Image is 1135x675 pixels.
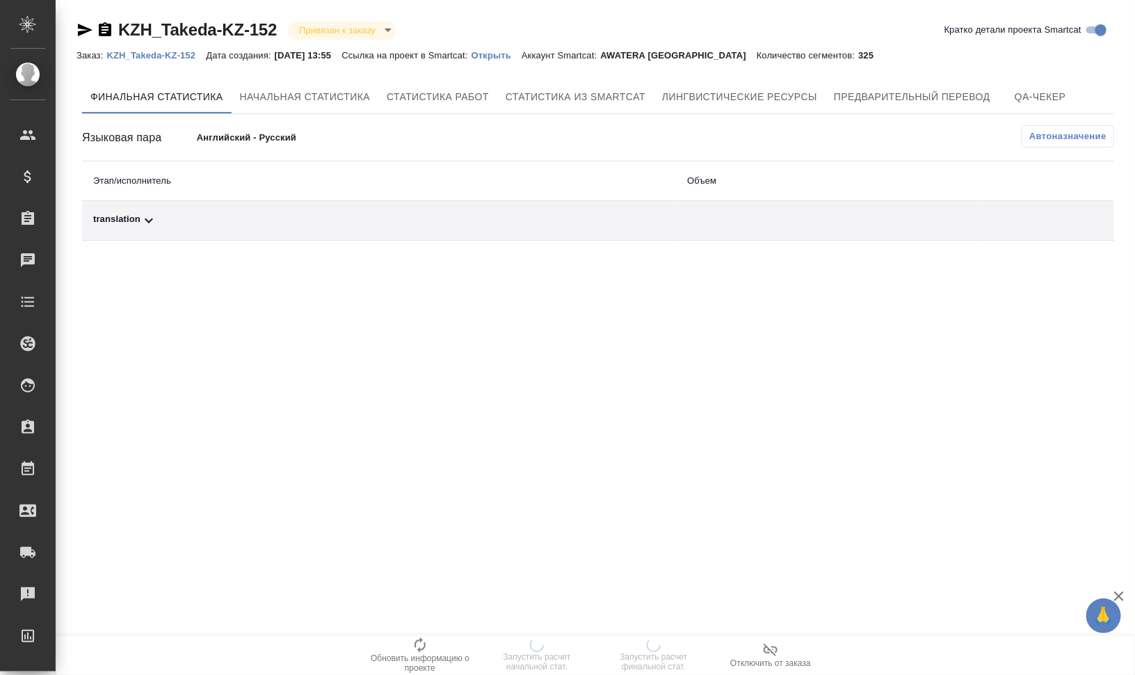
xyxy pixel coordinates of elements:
[387,88,489,106] span: Статистика работ
[604,652,704,672] span: Запустить расчет финальной стат.
[757,50,858,61] p: Количество сегментов:
[370,653,470,673] span: Обновить информацию о проекте
[93,212,665,229] div: Toggle Row Expanded
[106,49,206,61] a: KZH_Takeda-KZ-152
[82,129,197,146] div: Языковая пара
[240,88,371,106] span: Начальная статистика
[506,88,645,106] span: Статистика из Smartcat
[197,131,426,145] p: Английский - Русский
[834,88,990,106] span: Предварительный перевод
[600,50,757,61] p: AWATERA [GEOGRAPHIC_DATA]
[472,49,522,61] a: Открыть
[1022,125,1114,148] button: Автоназначение
[662,88,817,106] span: Лингвистические ресурсы
[106,50,206,61] p: KZH_Takeda-KZ-152
[1029,129,1106,143] span: Автоназначение
[1007,88,1074,106] span: QA-чекер
[295,24,379,36] button: Привязан к заказу
[82,161,676,201] th: Этап/исполнитель
[77,50,106,61] p: Заказ:
[676,161,982,201] th: Объем
[944,23,1081,37] span: Кратко детали проекта Smartcat
[1086,598,1121,633] button: 🙏
[522,50,600,61] p: Аккаунт Smartcat:
[1092,601,1116,630] span: 🙏
[97,22,113,38] button: Скопировать ссылку
[487,652,587,672] span: Запустить расчет начальной стат.
[118,20,277,39] a: KZH_Takeda-KZ-152
[858,50,884,61] p: 325
[362,636,478,675] button: Обновить информацию о проекте
[478,636,595,675] button: Запустить расчет начальной стат.
[712,636,829,675] button: Отключить от заказа
[288,21,396,40] div: Привязан к заказу
[206,50,274,61] p: Дата создания:
[472,50,522,61] p: Открыть
[730,658,811,668] span: Отключить от заказа
[341,50,471,61] p: Ссылка на проект в Smartcat:
[90,88,223,106] span: Финальная статистика
[275,50,342,61] p: [DATE] 13:55
[595,636,712,675] button: Запустить расчет финальной стат.
[77,22,93,38] button: Скопировать ссылку для ЯМессенджера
